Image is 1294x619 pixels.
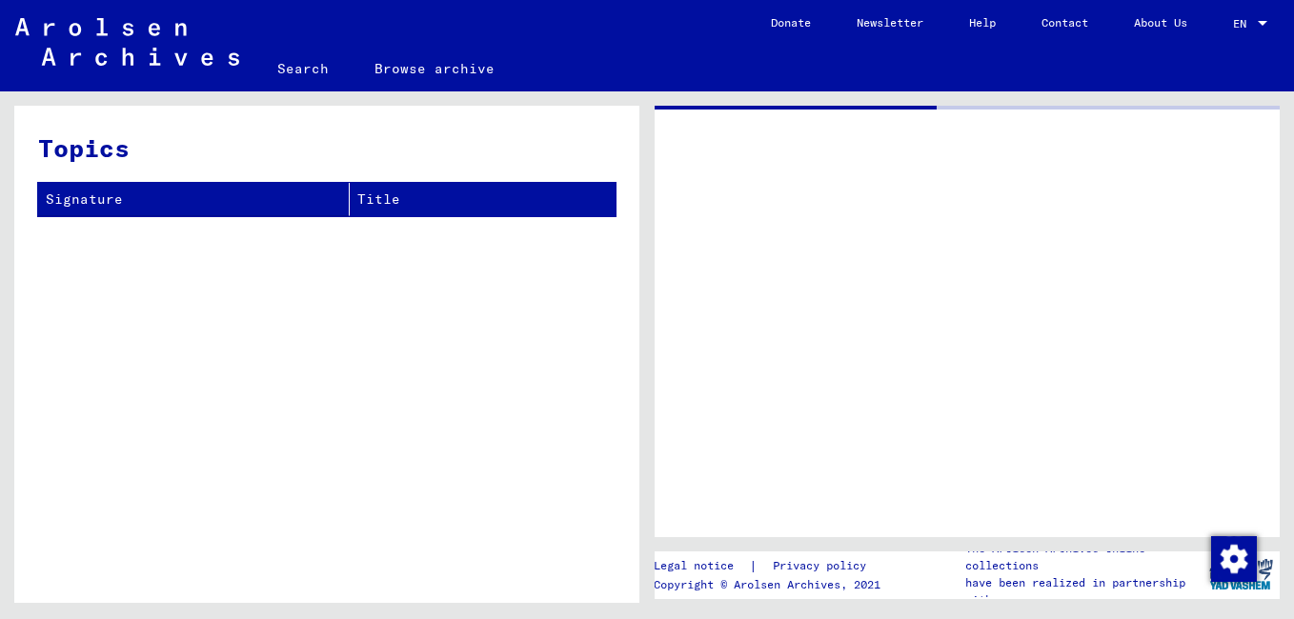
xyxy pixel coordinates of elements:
img: Arolsen_neg.svg [15,18,239,66]
p: Copyright © Arolsen Archives, 2021 [654,576,889,593]
p: have been realized in partnership with [965,574,1202,609]
a: Search [254,46,352,91]
img: Change consent [1211,536,1257,582]
p: The Arolsen Archives online collections [965,540,1202,574]
a: Legal notice [654,556,749,576]
span: EN [1233,17,1254,30]
th: Signature [38,183,350,216]
a: Browse archive [352,46,517,91]
img: yv_logo.png [1205,550,1277,598]
div: | [654,556,889,576]
h3: Topics [38,130,615,167]
a: Privacy policy [758,556,889,576]
th: Title [350,183,616,216]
